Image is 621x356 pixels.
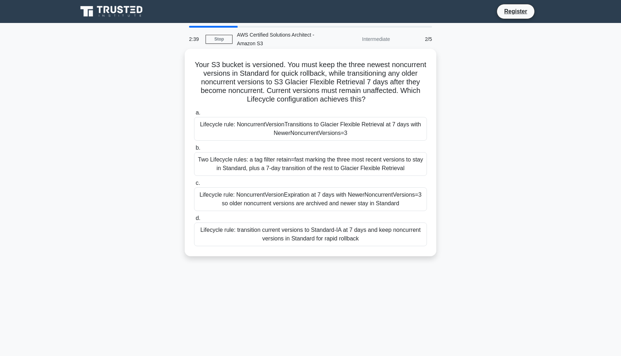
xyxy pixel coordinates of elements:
span: a. [195,109,200,116]
span: c. [195,180,200,186]
a: Stop [206,35,233,44]
div: Lifecycle rule: transition current versions to Standard-IA at 7 days and keep noncurrent versions... [194,222,427,246]
span: b. [195,145,200,151]
span: d. [195,215,200,221]
a: Register [500,7,532,16]
div: Lifecycle rule: NoncurrentVersionExpiration at 7 days with NewerNoncurrentVersions=3 so older non... [194,187,427,211]
div: Lifecycle rule: NoncurrentVersionTransitions to Glacier Flexible Retrieval at 7 days with NewerNo... [194,117,427,141]
div: AWS Certified Solutions Architect - Amazon S3 [233,28,331,51]
div: Two Lifecycle rules: a tag filter retain=fast marking the three most recent versions to stay in S... [194,152,427,176]
div: 2:39 [185,32,206,46]
div: Intermediate [331,32,394,46]
h5: Your S3 bucket is versioned. You must keep the three newest noncurrent versions in Standard for q... [193,60,428,104]
div: 2/5 [394,32,436,46]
